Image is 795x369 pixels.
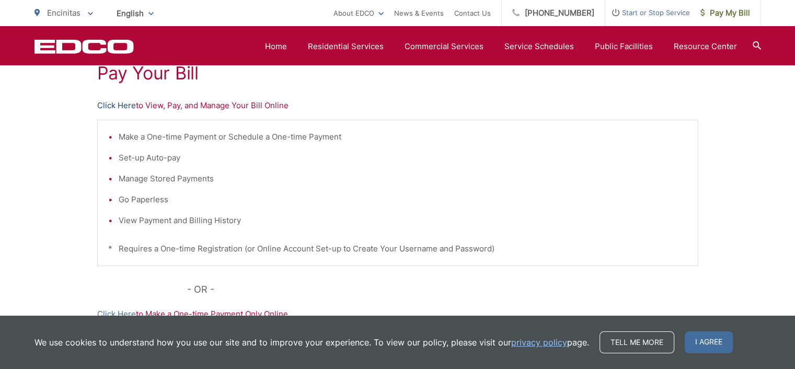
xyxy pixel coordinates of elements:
[308,40,384,53] a: Residential Services
[333,7,384,19] a: About EDCO
[685,331,733,353] span: I agree
[595,40,653,53] a: Public Facilities
[265,40,287,53] a: Home
[34,39,134,54] a: EDCD logo. Return to the homepage.
[47,8,80,18] span: Encinitas
[119,152,687,164] li: Set-up Auto-pay
[405,40,483,53] a: Commercial Services
[97,308,698,320] p: to Make a One-time Payment Only Online
[187,282,698,297] p: - OR -
[109,4,162,22] span: English
[454,7,491,19] a: Contact Us
[119,131,687,143] li: Make a One-time Payment or Schedule a One-time Payment
[108,243,687,255] p: * Requires a One-time Registration (or Online Account Set-up to Create Your Username and Password)
[394,7,444,19] a: News & Events
[97,308,136,320] a: Click Here
[119,214,687,227] li: View Payment and Billing History
[97,99,136,112] a: Click Here
[600,331,674,353] a: Tell me more
[119,172,687,185] li: Manage Stored Payments
[97,99,698,112] p: to View, Pay, and Manage Your Bill Online
[119,193,687,206] li: Go Paperless
[97,63,698,84] h1: Pay Your Bill
[504,40,574,53] a: Service Schedules
[34,336,589,349] p: We use cookies to understand how you use our site and to improve your experience. To view our pol...
[674,40,737,53] a: Resource Center
[511,336,567,349] a: privacy policy
[700,7,750,19] span: Pay My Bill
